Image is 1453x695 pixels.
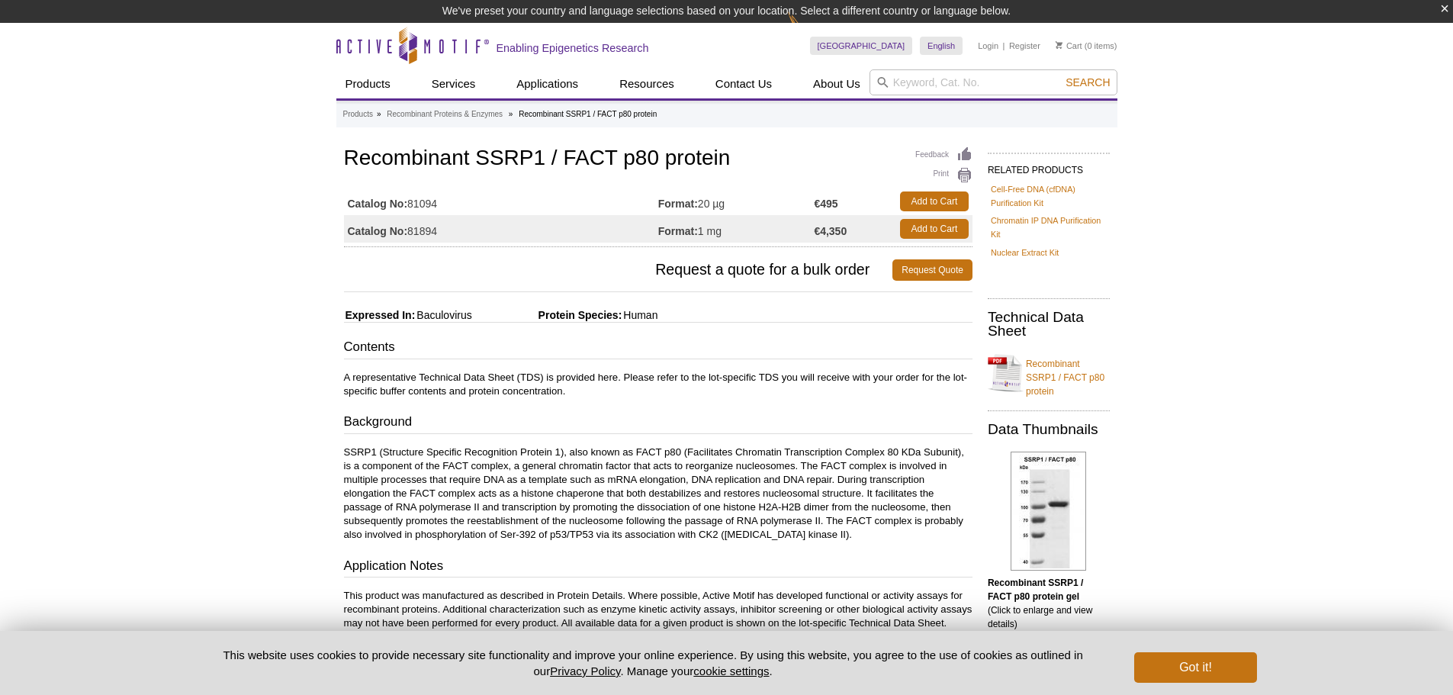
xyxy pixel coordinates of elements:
img: Change Here [788,11,828,47]
a: Add to Cart [900,191,969,211]
li: (0 items) [1056,37,1117,55]
a: About Us [804,69,870,98]
img: Recombinant SSRP1 / FACT p80 protein gel [1011,452,1086,571]
a: Recombinant SSRP1 / FACT p80 protein [988,348,1110,398]
li: | [1003,37,1005,55]
h3: Background [344,413,972,434]
strong: €495 [814,197,837,211]
a: Request Quote [892,259,972,281]
a: Products [336,69,400,98]
a: Register [1009,40,1040,51]
h2: Enabling Epigenetics Research [497,41,649,55]
h2: RELATED PRODUCTS [988,153,1110,180]
h3: Application Notes [344,557,972,578]
strong: €4,350 [814,224,847,238]
td: 1 mg [658,215,815,243]
span: Search [1066,76,1110,88]
a: English [920,37,963,55]
span: Expressed In: [344,309,416,321]
h2: Data Thumbnails [988,423,1110,436]
a: Contact Us [706,69,781,98]
td: 81094 [344,188,658,215]
a: Cart [1056,40,1082,51]
button: Search [1061,76,1114,89]
p: This product was manufactured as described in Protein Details. Where possible, Active Motif has d... [344,589,972,630]
strong: Format: [658,197,698,211]
a: Products [343,108,373,121]
a: Applications [507,69,587,98]
a: Privacy Policy [550,664,620,677]
button: cookie settings [693,664,769,677]
td: 20 µg [658,188,815,215]
p: This website uses cookies to provide necessary site functionality and improve your online experie... [197,647,1110,679]
input: Keyword, Cat. No. [870,69,1117,95]
strong: Catalog No: [348,224,408,238]
p: A representative Technical Data Sheet (TDS) is provided here. Please refer to the lot-specific TD... [344,371,972,398]
img: Your Cart [1056,41,1062,49]
li: » [377,110,381,118]
a: [GEOGRAPHIC_DATA] [810,37,913,55]
p: (Click to enlarge and view details) [988,576,1110,631]
span: Protein Species: [475,309,622,321]
a: Cell-Free DNA (cfDNA) Purification Kit [991,182,1107,210]
h3: Contents [344,338,972,359]
a: Add to Cart [900,219,969,239]
a: Resources [610,69,683,98]
span: Baculovirus [415,309,471,321]
strong: Catalog No: [348,197,408,211]
a: Login [978,40,998,51]
span: Request a quote for a bulk order [344,259,893,281]
a: Recombinant Proteins & Enzymes [387,108,503,121]
b: Recombinant SSRP1 / FACT p80 protein gel [988,578,1083,602]
strong: Format: [658,224,698,238]
button: Got it! [1134,652,1256,683]
h1: Recombinant SSRP1 / FACT p80 protein [344,146,972,172]
h2: Technical Data Sheet [988,310,1110,338]
td: 81894 [344,215,658,243]
li: Recombinant SSRP1 / FACT p80 protein [519,110,657,118]
p: SSRP1 (Structure Specific Recognition Protein 1), also known as FACT p80 (Facilitates Chromatin T... [344,446,972,542]
li: » [509,110,513,118]
a: Print [915,167,972,184]
a: Chromatin IP DNA Purification Kit [991,214,1107,241]
a: Services [423,69,485,98]
a: Nuclear Extract Kit [991,246,1059,259]
a: Feedback [915,146,972,163]
span: Human [622,309,657,321]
